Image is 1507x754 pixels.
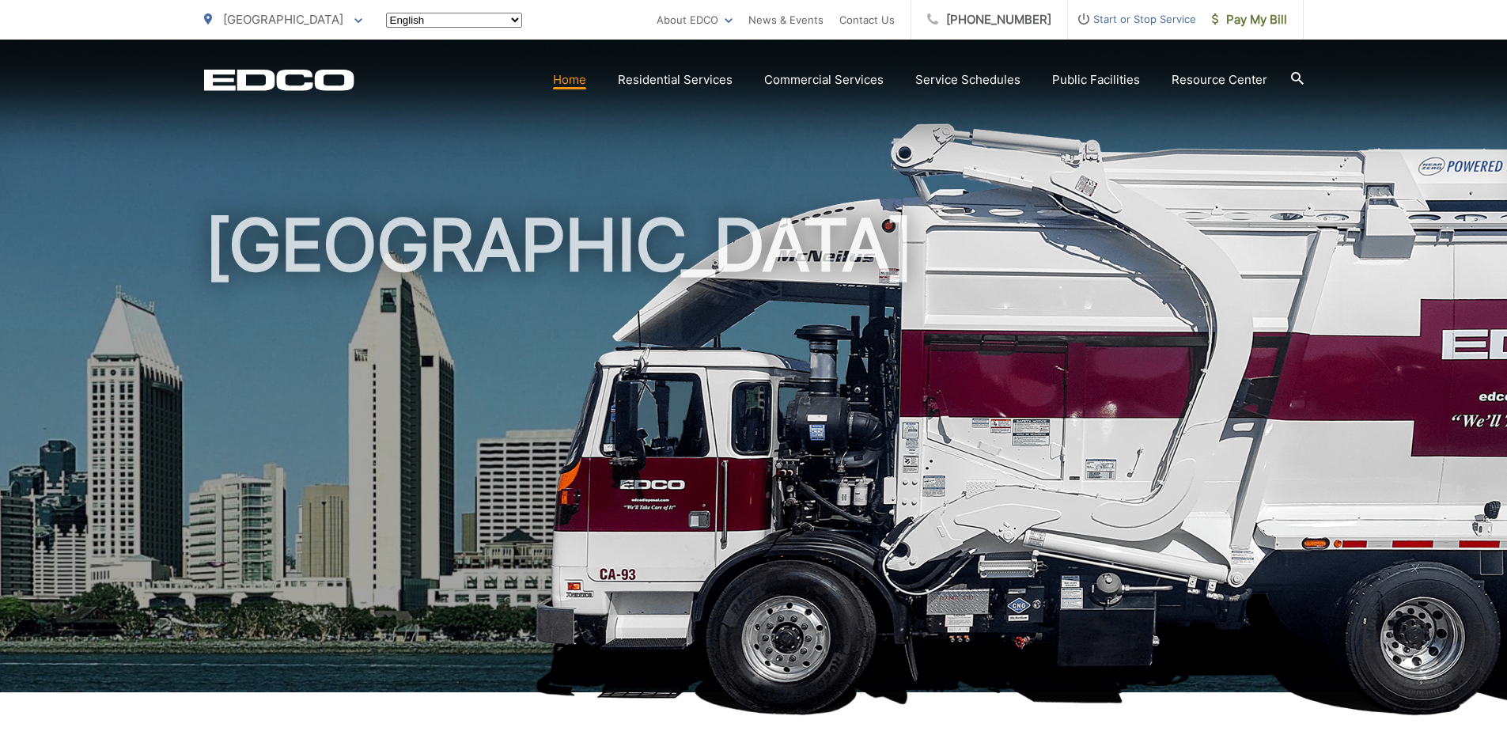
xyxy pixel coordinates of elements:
[204,69,354,91] a: EDCD logo. Return to the homepage.
[764,70,884,89] a: Commercial Services
[1052,70,1140,89] a: Public Facilities
[386,13,522,28] select: Select a language
[1212,10,1287,29] span: Pay My Bill
[553,70,586,89] a: Home
[618,70,733,89] a: Residential Services
[915,70,1020,89] a: Service Schedules
[657,10,733,29] a: About EDCO
[223,12,343,27] span: [GEOGRAPHIC_DATA]
[748,10,824,29] a: News & Events
[204,206,1304,707] h1: [GEOGRAPHIC_DATA]
[1172,70,1267,89] a: Resource Center
[839,10,895,29] a: Contact Us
